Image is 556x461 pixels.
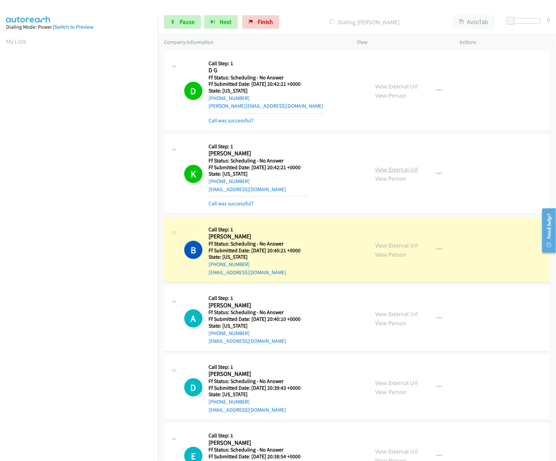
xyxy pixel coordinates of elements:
div: 0 [547,15,550,24]
a: View External Url [375,447,418,455]
iframe: Resource Center [537,204,556,257]
a: View External Url [375,165,418,173]
h5: Ff Submitted Date: [DATE] 20:42:21 +0000 [208,81,323,87]
h5: State: [US_STATE] [208,254,309,260]
h2: D G [208,67,309,74]
a: Finish [242,15,279,29]
p: View [357,38,447,46]
h2: [PERSON_NAME] [208,302,309,309]
h5: Ff Status: Scheduling - No Answer [208,74,323,81]
p: Company Information [164,38,345,46]
h1: D [184,82,202,100]
h5: Ff Submitted Date: [DATE] 20:39:43 +0000 [208,385,309,391]
a: [EMAIL_ADDRESS][DOMAIN_NAME] [208,186,286,193]
h5: State: [US_STATE] [208,391,309,398]
h5: State: [US_STATE] [208,323,309,329]
a: Call was successful? [208,200,254,207]
h5: Call Step: 1 [208,432,309,439]
h1: K [184,165,202,183]
h5: Ff Status: Scheduling - No Answer [208,157,309,164]
a: [PERSON_NAME][EMAIL_ADDRESS][DOMAIN_NAME] [208,103,323,109]
h5: Ff Submitted Date: [DATE] 20:40:21 +0000 [208,247,309,254]
a: [PHONE_NUMBER] [208,95,250,101]
span: Finish [258,18,273,26]
span: Pause [179,18,195,26]
h5: Call Step: 1 [208,295,309,302]
a: View External Url [375,310,418,318]
a: [EMAIL_ADDRESS][DOMAIN_NAME] [208,269,286,276]
p: Dialing [PERSON_NAME] [288,18,441,27]
h5: Ff Status: Scheduling - No Answer [208,378,309,385]
h5: Call Step: 1 [208,364,309,370]
h5: Call Step: 1 [208,143,309,150]
a: View External Url [375,82,418,90]
h5: Call Step: 1 [208,226,309,233]
h5: Ff Status: Scheduling - No Answer [208,240,309,247]
div: The call is yet to be attempted [184,378,202,396]
h2: [PERSON_NAME] [208,150,309,157]
h5: Ff Submitted Date: [DATE] 20:42:21 +0000 [208,164,309,171]
div: The call is yet to be attempted [184,309,202,328]
a: [PHONE_NUMBER] [208,330,250,336]
h2: [PERSON_NAME] [208,233,309,240]
iframe: Dialpad [6,52,158,373]
h2: [PERSON_NAME] [208,439,309,447]
h5: Ff Status: Scheduling - No Answer [208,309,309,316]
h1: D [184,378,202,396]
a: [EMAIL_ADDRESS][DOMAIN_NAME] [208,338,286,344]
a: View External Url [375,379,418,387]
h5: State: [US_STATE] [208,171,309,177]
button: AutoTab [453,15,495,29]
span: Next [220,18,231,26]
a: Pause [164,15,201,29]
a: View Person [375,175,406,182]
h2: [PERSON_NAME] [208,370,309,378]
a: View Person [375,388,406,396]
a: Switch to Preview [54,24,93,30]
a: [PHONE_NUMBER] [208,178,250,184]
a: View Person [375,92,406,99]
div: Dialing Mode: Power | [6,23,152,31]
h5: Call Step: 1 [208,60,323,67]
a: View Person [375,251,406,258]
a: [PHONE_NUMBER] [208,261,250,267]
button: Next [204,15,238,29]
a: [PHONE_NUMBER] [208,399,250,405]
a: View Person [375,319,406,327]
h1: B [184,241,202,259]
a: Call was successful? [208,117,254,124]
a: My Lists [6,37,26,45]
h5: State: [US_STATE] [208,87,323,94]
h5: Ff Status: Scheduling - No Answer [208,446,309,453]
h5: Ff Submitted Date: [DATE] 20:40:10 +0000 [208,316,309,323]
a: [EMAIL_ADDRESS][DOMAIN_NAME] [208,407,286,413]
h5: Ff Submitted Date: [DATE] 20:38:54 +0000 [208,453,309,460]
a: View External Url [375,241,418,249]
h1: A [184,309,202,328]
div: Delay between calls (in seconds) [510,18,541,24]
p: Actions [460,38,550,46]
